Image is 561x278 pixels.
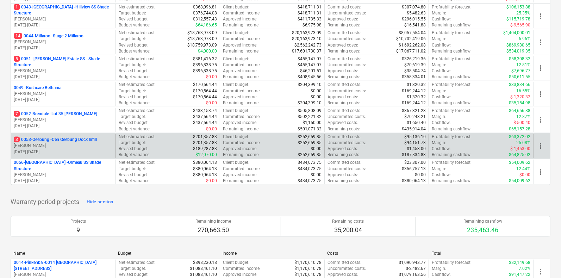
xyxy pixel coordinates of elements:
p: [DATE] - [DATE] [14,178,113,184]
p: Net estimated cost : [119,160,156,166]
p: [DATE] - [DATE] [14,45,113,51]
p: $1,692,262.08 [399,42,426,48]
p: $-500.40 [513,120,530,126]
p: Profitability forecast : [432,82,472,88]
p: $326,219.36 [402,56,426,62]
p: Uncommitted costs : [328,88,366,94]
p: Margin : [432,166,446,172]
p: Profitability forecast : [432,56,472,62]
p: Cashflow : [432,172,451,178]
p: Remaining costs : [328,48,360,54]
p: $0.00 [206,100,217,106]
p: Target budget : [119,114,146,120]
p: $1,320.32 [407,94,426,100]
p: Revised budget : [119,146,149,152]
p: $1,650.40 [407,120,426,126]
p: Approved costs : [328,94,358,100]
p: [PERSON_NAME] [14,172,113,178]
p: Target budget : [119,88,146,94]
p: $380,064.13 [402,178,426,184]
p: Client budget : [223,56,249,62]
p: 0014-Pinkenba - 0014 [GEOGRAPHIC_DATA] [STREET_ADDRESS] [14,260,113,272]
p: 0053-Geebung - Cen Geebung Dock Infill [14,137,97,143]
span: more_vert [536,90,545,98]
p: $46,201.51 [300,68,322,74]
p: Cashflow : [432,42,451,48]
p: [PERSON_NAME] [14,117,113,123]
p: Committed income : [223,140,261,146]
p: $252,659.85 [298,134,322,140]
p: $376,744.08 [193,10,217,16]
p: Revised budget : [119,16,149,22]
p: Margin : [432,36,446,42]
div: Budget [118,251,217,256]
p: $433,153.74 [193,108,217,114]
p: Committed income : [223,166,261,172]
p: Remaining cashflow : [432,48,472,54]
p: Budget variance : [119,152,150,158]
p: Committed income : [223,114,261,120]
p: $20,163,973.09 [292,30,322,36]
p: $54,009.62 [509,160,530,166]
p: $58,308.32 [509,56,530,62]
p: Net estimated cost : [119,108,156,114]
span: more_vert [536,38,545,47]
p: $368,096.81 [193,4,217,10]
p: 0052-Brendale - Lot 35 [PERSON_NAME] [14,111,97,117]
div: Income [223,251,322,256]
p: Net estimated cost : [119,82,156,88]
div: Hide section [87,198,113,206]
p: $201,357.83 [193,134,217,140]
p: $356,757.13 [402,166,426,172]
p: Remaining costs : [328,152,360,158]
p: $20,163,973.10 [292,36,322,42]
p: 0049 - Bushcare Bethania [14,85,61,91]
p: Target budget : [119,10,146,16]
p: Budget variance : [119,178,150,184]
p: $-2,482.67 [406,266,426,272]
p: $7,696.77 [511,68,530,74]
button: Hide section [85,196,115,208]
p: Approved income : [223,146,257,152]
p: $12,070.00 [195,152,217,158]
p: $0.00 [519,172,530,178]
p: Approved costs : [328,68,358,74]
p: $296,015.55 [402,16,426,22]
p: Client budget : [223,260,249,266]
p: Approved income : [223,172,257,178]
p: Committed costs : [328,108,361,114]
p: Committed costs : [328,134,361,140]
p: $380,064.13 [193,166,217,172]
p: 12.87% [516,114,530,120]
p: Approved costs : [328,146,358,152]
p: $4,000.00 [198,48,217,54]
p: $33,834.66 [509,82,530,88]
div: 0049 -Bushcare Bethania[PERSON_NAME][DATE]-[DATE] [14,85,113,103]
p: Committed income : [223,36,261,42]
div: Costs [327,251,426,256]
div: 30053-Geebung -Cen Geebung Dock Infill[PERSON_NAME][DATE]-[DATE] [14,137,113,155]
p: $18,759,973.09 [187,42,217,48]
p: $0.00 [206,178,217,184]
p: Margin : [432,266,446,272]
p: Approved income : [223,68,257,74]
p: Client budget : [223,160,249,166]
p: [PERSON_NAME] [14,39,113,45]
p: Revised budget : [119,42,149,48]
p: Margin : [432,10,446,16]
p: $437,564.44 [193,120,217,126]
p: Budget variance : [119,100,150,106]
p: $0.00 [415,172,426,178]
p: 6.96% [519,36,530,42]
p: Remaining income : [223,126,260,132]
p: $435,914.04 [402,126,426,132]
p: Approved costs : [328,172,358,178]
span: more_vert [536,142,545,150]
p: $64,656.88 [509,108,530,114]
p: $-9,565.90 [510,22,530,28]
span: more_vert [536,168,545,176]
p: $1,170,610.78 [294,260,322,266]
p: Approved costs : [328,16,358,22]
p: Committed costs : [328,56,361,62]
div: 10043-[GEOGRAPHIC_DATA] -Hillview SS Shade Structure[PERSON_NAME][DATE]-[DATE] [14,4,113,29]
